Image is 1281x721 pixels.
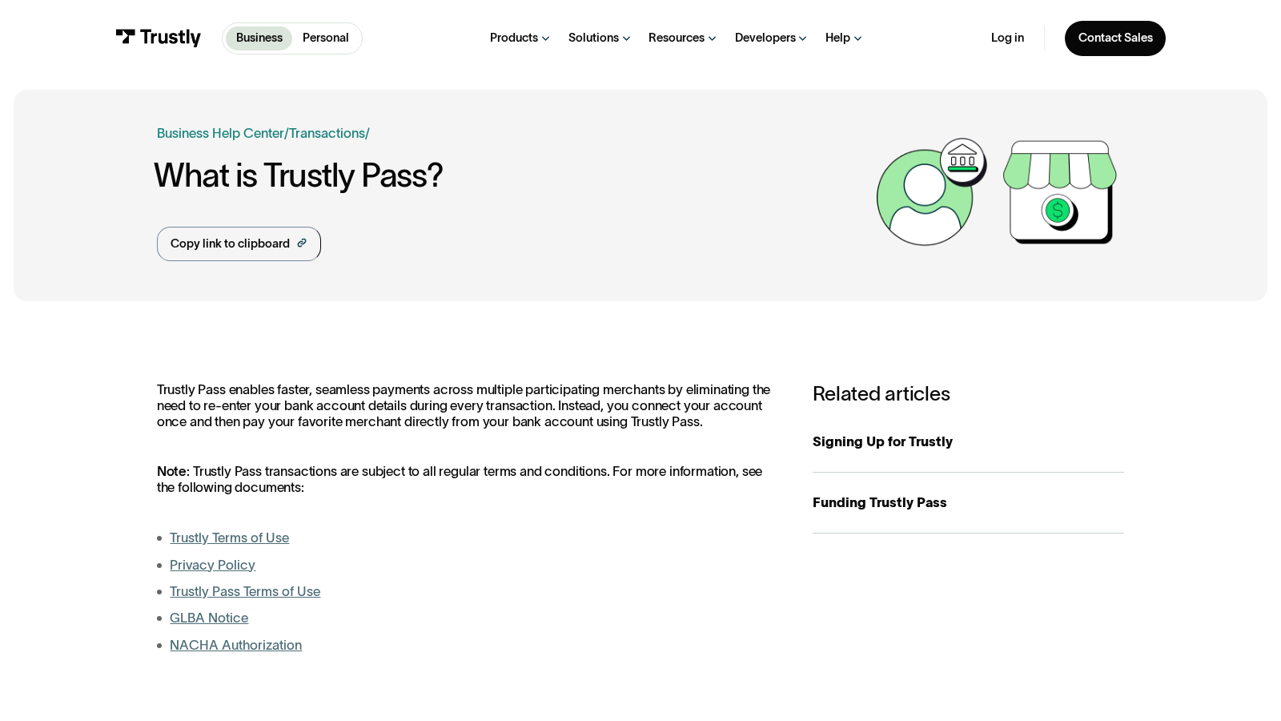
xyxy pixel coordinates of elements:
[170,558,255,572] a: Privacy Policy
[289,126,365,140] a: Transactions
[735,30,796,46] div: Developers
[568,30,619,46] div: Solutions
[991,30,1024,46] a: Log in
[171,236,290,253] div: Copy link to clipboard
[649,30,705,46] div: Resources
[157,381,780,429] p: Trustly Pass enables faster, seamless payments across multiple participating merchants by elimina...
[490,30,538,46] div: Products
[284,123,289,143] div: /
[813,493,1124,513] div: Funding Trustly Pass
[157,123,284,143] a: Business Help Center
[1078,30,1153,46] div: Contact Sales
[226,26,292,50] a: Business
[236,30,283,47] p: Business
[813,432,1124,452] div: Signing Up for Trustly
[825,30,850,46] div: Help
[170,610,248,625] a: GLBA Notice
[813,412,1124,473] a: Signing Up for Trustly
[154,157,868,194] h1: What is Trustly Pass?
[365,123,370,143] div: /
[170,638,302,652] a: NACHA Authorization
[115,29,202,47] img: Trustly Logo
[813,381,1124,405] h3: Related articles
[292,26,359,50] a: Personal
[157,227,321,261] a: Copy link to clipboard
[157,464,187,478] strong: Note
[1065,21,1166,56] a: Contact Sales
[170,530,289,545] a: Trustly Terms of Use
[813,473,1124,534] a: Funding Trustly Pass
[170,584,320,598] a: Trustly Pass Terms of Use
[303,30,349,47] p: Personal
[157,463,780,495] p: : Trustly Pass transactions are subject to all regular terms and conditions. For more information...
